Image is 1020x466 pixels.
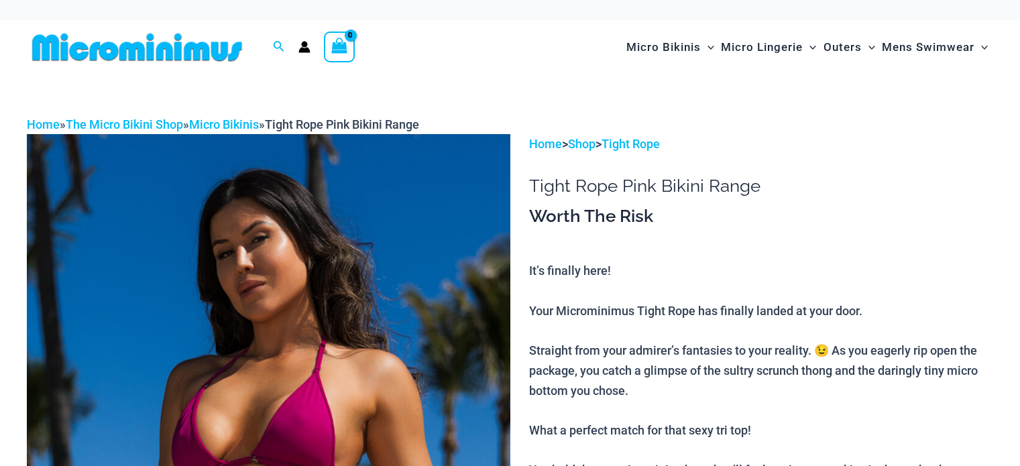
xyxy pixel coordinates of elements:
a: Micro BikinisMenu ToggleMenu Toggle [623,27,718,68]
p: > > [529,134,993,154]
h1: Tight Rope Pink Bikini Range [529,176,993,196]
a: Home [529,137,562,151]
a: Shop [568,137,596,151]
span: Micro Lingerie [721,30,803,64]
h3: Worth The Risk [529,205,993,228]
a: Tight Rope [602,137,660,151]
a: OutersMenu ToggleMenu Toggle [820,27,879,68]
a: Mens SwimwearMenu ToggleMenu Toggle [879,27,991,68]
a: Micro Bikinis [189,117,259,131]
span: » » » [27,117,419,131]
span: Menu Toggle [701,30,714,64]
span: Mens Swimwear [882,30,974,64]
img: MM SHOP LOGO FLAT [27,32,247,62]
a: Home [27,117,60,131]
a: Search icon link [273,39,285,56]
a: The Micro Bikini Shop [66,117,183,131]
span: Micro Bikinis [626,30,701,64]
span: Menu Toggle [974,30,988,64]
nav: Site Navigation [621,25,993,70]
span: Outers [824,30,862,64]
span: Tight Rope Pink Bikini Range [265,117,419,131]
span: Menu Toggle [862,30,875,64]
a: Micro LingerieMenu ToggleMenu Toggle [718,27,819,68]
a: Account icon link [298,41,310,53]
a: View Shopping Cart, empty [324,32,355,62]
span: Menu Toggle [803,30,816,64]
